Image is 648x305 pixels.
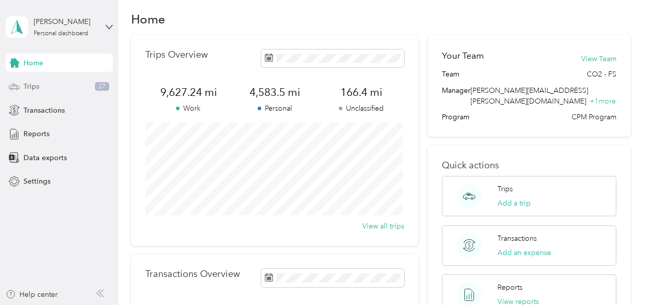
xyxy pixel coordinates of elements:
[442,69,459,80] span: Team
[587,69,616,80] span: CO2 - FS
[145,103,232,114] p: Work
[23,152,67,163] span: Data exports
[497,282,522,293] p: Reports
[131,14,165,24] h1: Home
[95,82,109,91] span: 27
[145,269,240,279] p: Transactions Overview
[442,160,616,171] p: Quick actions
[318,85,404,99] span: 166.4 mi
[442,112,469,122] span: Program
[470,86,588,106] span: [PERSON_NAME][EMAIL_ADDRESS][PERSON_NAME][DOMAIN_NAME]
[497,233,537,244] p: Transactions
[145,49,208,60] p: Trips Overview
[497,198,531,209] button: Add a trip
[23,105,65,116] span: Transactions
[591,248,648,305] iframe: Everlance-gr Chat Button Frame
[23,81,39,92] span: Trips
[23,176,51,187] span: Settings
[23,58,43,68] span: Home
[34,16,97,27] div: [PERSON_NAME]
[6,289,58,300] button: Help center
[232,103,318,114] p: Personal
[581,54,616,64] button: View Team
[442,49,484,62] h2: Your Team
[34,31,88,37] div: Personal dashboard
[442,85,470,107] span: Manager
[590,97,616,106] span: + 1 more
[497,247,551,258] button: Add an expense
[497,184,513,194] p: Trips
[571,112,616,122] span: CPM Program
[362,221,404,232] button: View all trips
[318,103,404,114] p: Unclassified
[145,85,232,99] span: 9,627.24 mi
[23,129,49,139] span: Reports
[232,85,318,99] span: 4,583.5 mi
